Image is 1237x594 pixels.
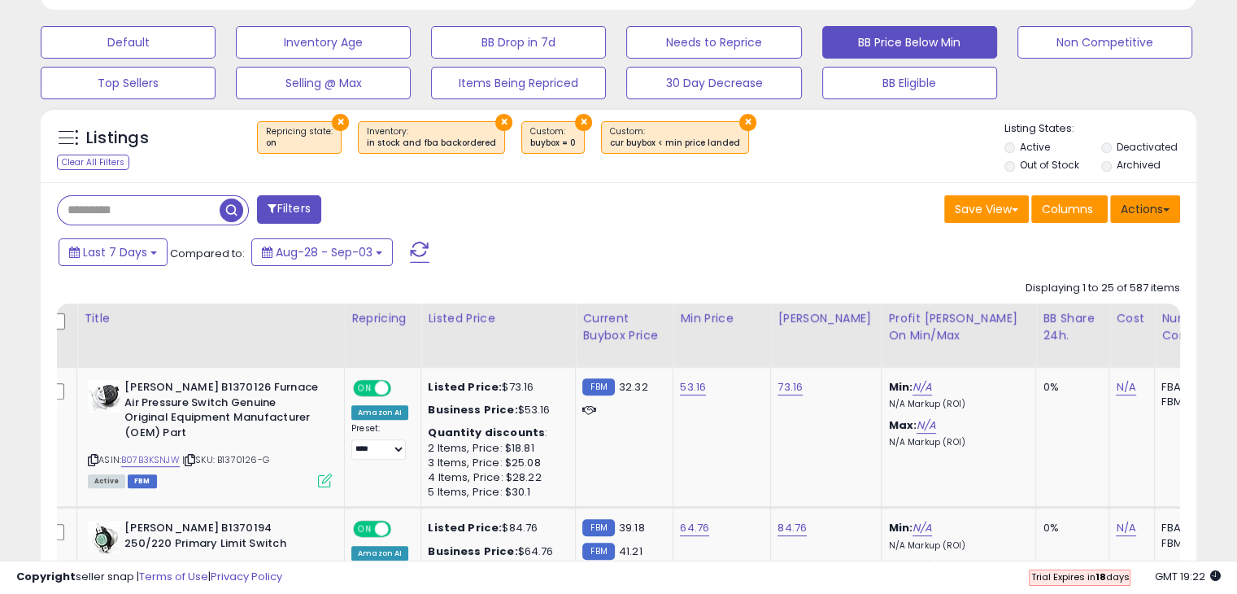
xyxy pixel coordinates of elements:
[777,310,874,327] div: [PERSON_NAME]
[1161,310,1221,344] div: Num of Comp.
[1110,195,1180,223] button: Actions
[619,544,642,559] span: 41.21
[739,114,756,131] button: ×
[1116,520,1135,536] a: N/A
[124,380,322,444] b: [PERSON_NAME] B1370126 Furnace Air Pressure Switch Genuine Original Equipment Manufacturer (OEM) ...
[355,522,375,536] span: ON
[680,310,764,327] div: Min Price
[626,26,801,59] button: Needs to Reprice
[170,246,245,261] span: Compared to:
[1116,140,1177,154] label: Deactivated
[428,544,517,559] b: Business Price:
[917,417,936,434] a: N/A
[431,67,606,99] button: Items Being Repriced
[582,519,614,536] small: FBM
[888,379,913,395] b: Min:
[88,474,125,488] span: All listings currently available for purchase on Amazon
[16,570,282,585] div: seller snap | |
[16,569,76,584] strong: Copyright
[1161,521,1215,535] div: FBA: 0
[888,417,917,433] b: Max:
[428,470,563,485] div: 4 Items, Price: $28.22
[582,543,614,560] small: FBM
[428,441,563,456] div: 2 Items, Price: $18.81
[428,380,563,395] div: $73.16
[1042,201,1093,217] span: Columns
[428,379,502,395] b: Listed Price:
[1043,380,1096,395] div: 0%
[428,425,545,440] b: Quantity discounts
[1043,310,1102,344] div: BB Share 24h.
[428,544,563,559] div: $64.76
[575,114,592,131] button: ×
[128,474,157,488] span: FBM
[83,244,147,260] span: Last 7 Days
[428,310,568,327] div: Listed Price
[428,521,563,535] div: $84.76
[882,304,1036,368] th: The percentage added to the cost of goods (COGS) that forms the calculator for Min & Max prices.
[530,125,576,150] span: Custom:
[1017,26,1192,59] button: Non Competitive
[351,405,408,420] div: Amazon AI
[139,569,208,584] a: Terms of Use
[822,67,997,99] button: BB Eligible
[41,26,216,59] button: Default
[1116,379,1135,395] a: N/A
[351,310,414,327] div: Repricing
[367,125,496,150] span: Inventory :
[428,403,563,417] div: $53.16
[1161,536,1215,551] div: FBM: 11
[428,456,563,470] div: 3 Items, Price: $25.08
[1004,121,1196,137] p: Listing States:
[610,138,740,149] div: cur buybox < min price landed
[626,67,801,99] button: 30 Day Decrease
[236,67,411,99] button: Selling @ Max
[428,520,502,535] b: Listed Price:
[777,520,807,536] a: 84.76
[888,520,913,535] b: Min:
[428,485,563,500] div: 5 Items, Price: $30.1
[1155,569,1221,584] span: 2025-09-11 19:22 GMT
[59,238,168,266] button: Last 7 Days
[41,67,216,99] button: Top Sellers
[1161,380,1215,395] div: FBA: 0
[211,569,282,584] a: Privacy Policy
[619,520,645,535] span: 39.18
[1030,570,1129,583] span: Trial Expires in days
[332,114,349,131] button: ×
[1116,158,1160,172] label: Archived
[431,26,606,59] button: BB Drop in 7d
[182,453,269,466] span: | SKU: B1370126-G
[1095,570,1105,583] b: 18
[236,26,411,59] button: Inventory Age
[913,520,932,536] a: N/A
[582,378,614,395] small: FBM
[1116,310,1148,327] div: Cost
[822,26,997,59] button: BB Price Below Min
[913,379,932,395] a: N/A
[777,379,803,395] a: 73.16
[389,382,415,395] span: OFF
[888,540,1023,552] p: N/A Markup (ROI)
[1020,158,1079,172] label: Out of Stock
[276,244,372,260] span: Aug-28 - Sep-03
[495,114,512,131] button: ×
[1043,521,1096,535] div: 0%
[88,380,332,486] div: ASIN:
[121,453,180,467] a: B07B3KSNJW
[86,127,149,150] h5: Listings
[266,125,333,150] span: Repricing state :
[582,310,666,344] div: Current Buybox Price
[1031,195,1108,223] button: Columns
[1026,281,1180,296] div: Displaying 1 to 25 of 587 items
[530,138,576,149] div: buybox = 0
[355,382,375,395] span: ON
[367,138,496,149] div: in stock and fba backordered
[888,399,1023,410] p: N/A Markup (ROI)
[351,423,408,460] div: Preset:
[1161,395,1215,409] div: FBM: 14
[888,437,1023,448] p: N/A Markup (ROI)
[680,379,706,395] a: 53.16
[84,310,338,327] div: Title
[1020,140,1050,154] label: Active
